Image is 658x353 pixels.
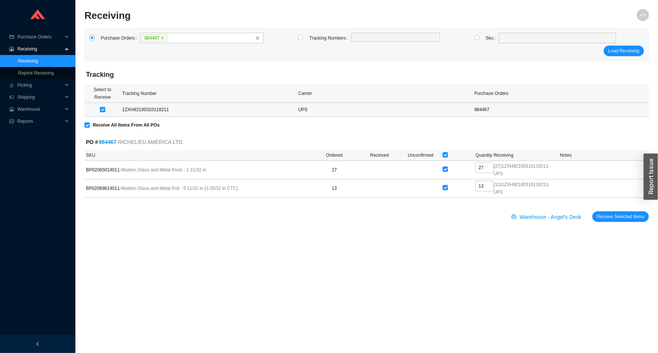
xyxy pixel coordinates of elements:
[18,58,38,64] a: Receiving
[558,150,649,161] th: Notes
[84,150,293,161] th: SKU
[604,46,644,56] button: Load Receiving
[84,84,121,103] th: Select to Receive
[592,211,649,222] button: Receive Selected Items
[17,115,63,127] span: Reports
[9,35,14,39] span: credit-card
[511,214,518,220] span: printer
[297,84,473,103] th: Carrier
[168,34,173,42] input: 984467closeclose
[121,103,297,117] td: 1ZXH82100310118211
[400,150,441,161] th: Unconfirmed
[17,79,63,91] span: Picking
[86,139,117,145] strong: PO #
[17,31,63,43] span: Purchase Orders
[486,33,498,43] label: Sku
[121,84,297,103] th: Tracking Number
[99,139,117,145] a: 984467
[9,119,14,124] span: fund
[86,70,647,79] h4: Tracking
[309,33,351,43] label: Tracking Numbers
[117,138,184,147] span: - RICHELIEU AMERICA LTD.
[86,185,275,192] span: BP02069614011
[101,33,140,43] label: Purchase Orders
[310,150,359,161] th: Ordered
[608,47,640,55] span: Load Receiving
[640,9,646,21] span: AN
[473,103,649,117] td: 984467
[93,122,160,128] strong: Receive All Items From All POs
[520,213,581,222] span: Warehouse - Angel's Desk
[17,91,63,103] span: Shipping
[507,211,588,222] button: printerWarehouse - Angel's Desk
[255,36,260,40] span: close
[359,150,400,161] th: Received
[35,342,40,346] span: left
[494,162,557,177] span: ( 27 ) 1ZXH82100310118211 - UPS
[494,181,557,196] span: ( 13 ) 1ZXH82100310118211 - UPS
[597,213,644,220] span: Receive Selected Items
[310,179,359,198] td: 13
[141,34,167,42] span: 984467
[297,103,473,117] td: UPS
[17,43,63,55] span: Receiving
[120,167,206,173] span: - Modern Glass and Metal Knob - 1 31/32 in
[17,103,63,115] span: Warehouse
[161,36,164,40] span: close
[84,9,508,22] h2: Receiving
[120,186,238,191] span: - Modern Glass and Metal Pull - 5 11/32 in (3 25/32 in CTC)
[18,70,54,76] a: Reprint Receiving
[86,166,275,174] span: BP02065014011
[473,84,649,103] th: Purchase Orders
[474,150,558,161] th: Quantity Receiving
[310,161,359,179] td: 27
